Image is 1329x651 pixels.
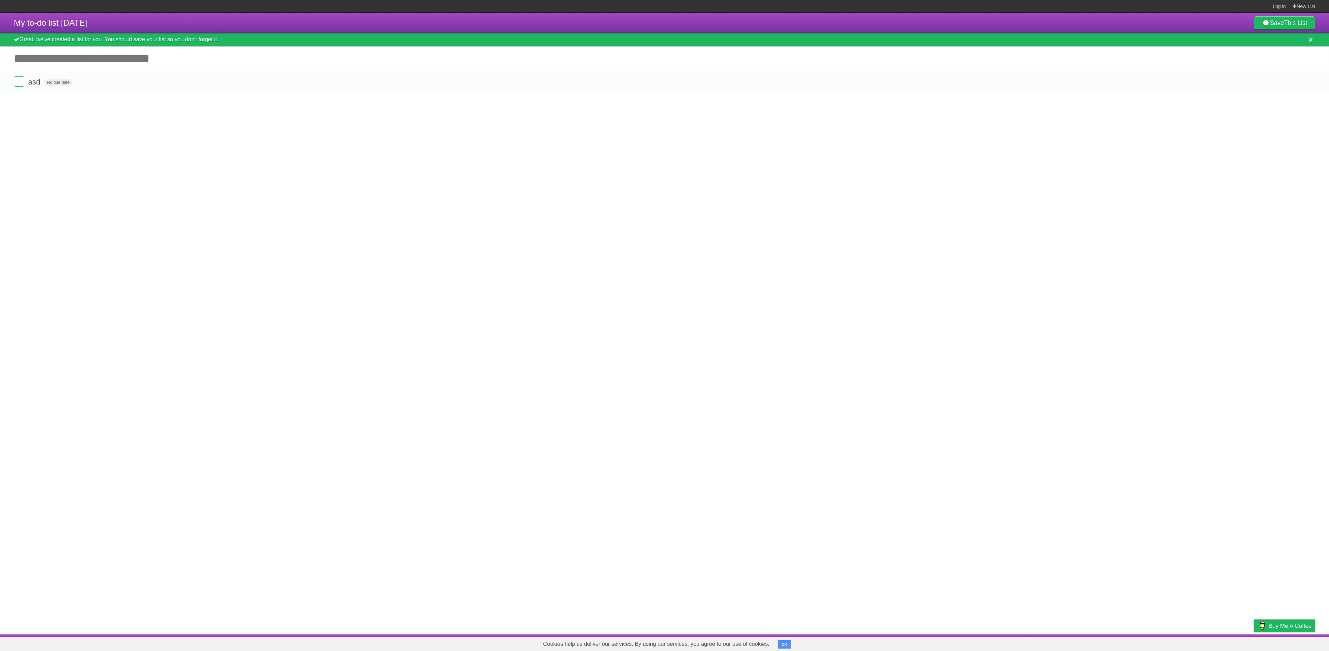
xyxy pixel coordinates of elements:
span: asd [28,78,42,86]
label: Done [14,76,24,87]
a: Developers [1185,636,1213,649]
img: Buy me a coffee [1257,620,1267,632]
a: About [1162,636,1176,649]
a: Suggest a feature [1272,636,1315,649]
a: Terms [1221,636,1237,649]
b: This List [1284,19,1307,26]
button: OK [778,640,791,649]
a: SaveThis List [1254,16,1315,30]
span: No due date [44,79,72,86]
a: Buy me a coffee [1254,619,1315,632]
span: Buy me a coffee [1268,620,1312,632]
a: Privacy [1245,636,1263,649]
span: Cookies help us deliver our services. By using our services, you agree to our use of cookies. [536,637,776,651]
span: My to-do list [DATE] [14,18,87,27]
